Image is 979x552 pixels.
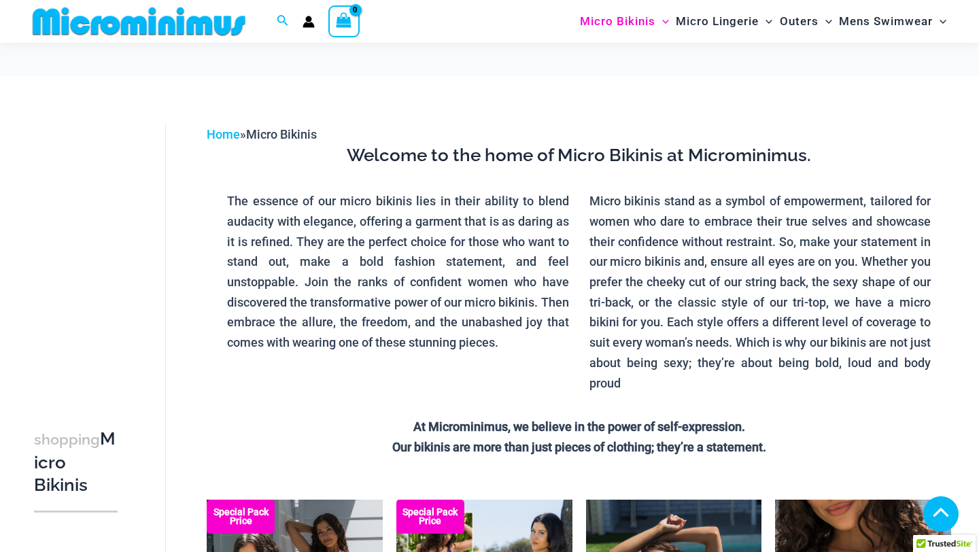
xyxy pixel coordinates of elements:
a: Home [207,127,240,141]
strong: At Microminimus, we believe in the power of self-expression. [413,419,745,434]
span: Micro Lingerie [676,4,759,39]
nav: Site Navigation [574,2,952,41]
a: Micro LingerieMenu ToggleMenu Toggle [672,4,776,39]
a: View Shopping Cart, empty [328,5,360,37]
p: The essence of our micro bikinis lies in their ability to blend audacity with elegance, offering ... [227,191,569,353]
span: Menu Toggle [655,4,669,39]
a: Search icon link [277,13,289,30]
span: Micro Bikinis [580,4,655,39]
span: Menu Toggle [819,4,832,39]
span: shopping [34,431,100,448]
span: » [207,127,317,141]
span: Menu Toggle [759,4,772,39]
a: Account icon link [303,16,315,28]
a: Mens SwimwearMenu ToggleMenu Toggle [836,4,950,39]
p: Micro bikinis stand as a symbol of empowerment, tailored for women who dare to embrace their true... [589,191,931,393]
b: Special Pack Price [396,508,464,525]
strong: Our bikinis are more than just pieces of clothing; they’re a statement. [392,440,766,454]
span: Mens Swimwear [839,4,933,39]
iframe: TrustedSite Certified [34,114,156,385]
span: Outers [780,4,819,39]
span: Menu Toggle [933,4,946,39]
a: Micro BikinisMenu ToggleMenu Toggle [577,4,672,39]
img: MM SHOP LOGO FLAT [27,6,251,37]
h3: Micro Bikinis [34,428,118,497]
a: OutersMenu ToggleMenu Toggle [776,4,836,39]
b: Special Pack Price [207,508,275,525]
h3: Welcome to the home of Micro Bikinis at Microminimus. [217,144,941,167]
span: Micro Bikinis [246,127,317,141]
